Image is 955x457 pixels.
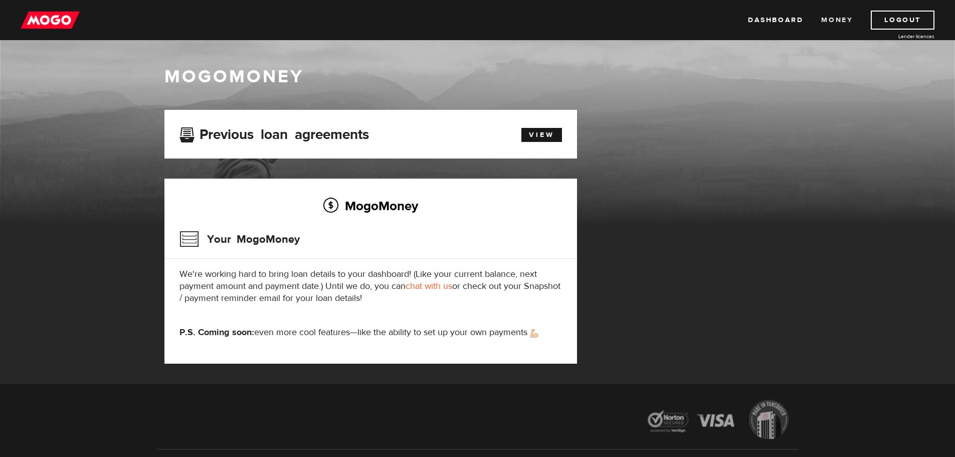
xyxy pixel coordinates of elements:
[164,66,791,87] h1: MogoMoney
[179,268,562,304] p: We're working hard to bring loan details to your dashboard! (Like your current balance, next paym...
[406,280,452,292] a: chat with us
[530,329,538,338] img: strong arm emoji
[179,327,562,339] p: even more cool features—like the ability to set up your own payments
[859,33,934,40] a: Lender licences
[638,392,799,449] img: legal-icons-92a2ffecb4d32d839781d1b4e4802d7b.png
[179,126,369,139] h3: Previous loan agreements
[179,195,562,216] h2: MogoMoney
[754,224,955,457] iframe: LiveChat chat widget
[821,11,853,30] a: Money
[21,11,80,30] img: mogo_logo-11ee424be714fa7cbb0f0f49df9e16ec.png
[871,11,934,30] a: Logout
[179,226,300,252] h3: Your MogoMoney
[748,11,803,30] a: Dashboard
[179,327,254,338] strong: P.S. Coming soon:
[521,128,562,142] a: View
